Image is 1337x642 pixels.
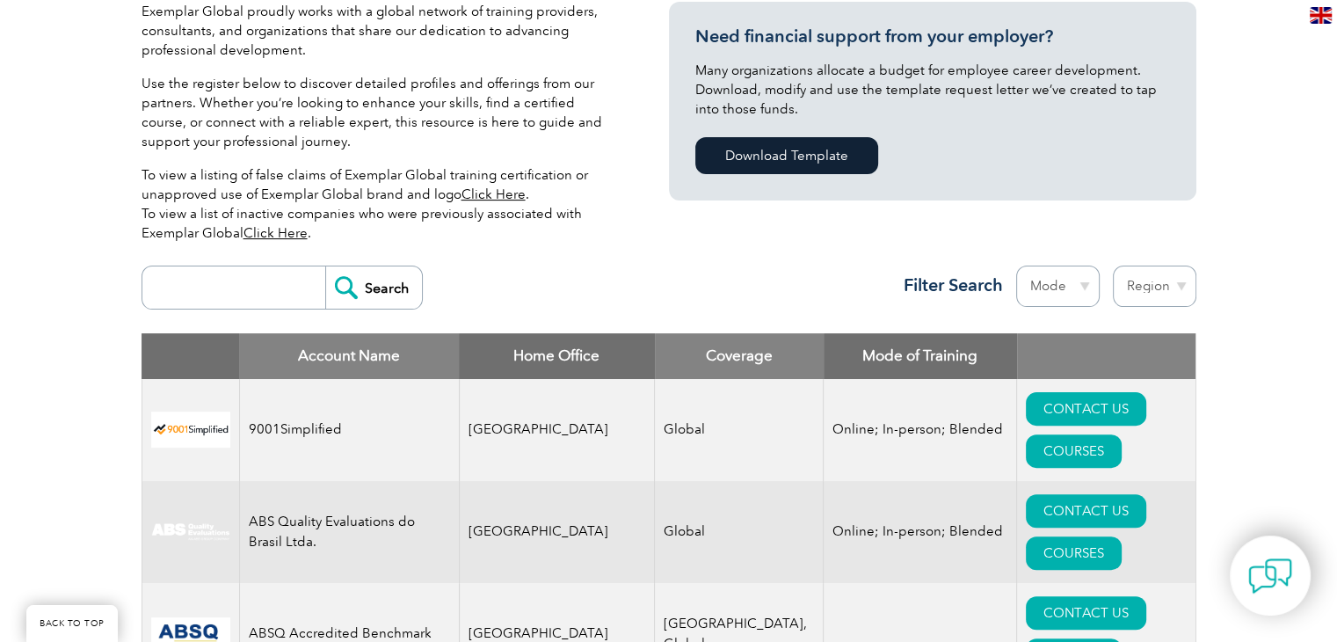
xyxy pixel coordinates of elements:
[1026,494,1146,528] a: CONTACT US
[142,165,616,243] p: To view a listing of false claims of Exemplar Global training certification or unapproved use of ...
[893,274,1003,296] h3: Filter Search
[1026,434,1122,468] a: COURSES
[1026,392,1146,426] a: CONTACT US
[239,333,459,379] th: Account Name: activate to sort column descending
[1310,7,1332,24] img: en
[325,266,422,309] input: Search
[459,333,655,379] th: Home Office: activate to sort column ascending
[824,379,1017,481] td: Online; In-person; Blended
[239,379,459,481] td: 9001Simplified
[151,522,230,542] img: c92924ac-d9bc-ea11-a814-000d3a79823d-logo.jpg
[824,333,1017,379] th: Mode of Training: activate to sort column ascending
[459,481,655,583] td: [GEOGRAPHIC_DATA]
[151,412,230,448] img: 37c9c059-616f-eb11-a812-002248153038-logo.png
[243,225,308,241] a: Click Here
[1248,554,1292,598] img: contact-chat.png
[695,137,878,174] a: Download Template
[26,605,118,642] a: BACK TO TOP
[695,26,1170,47] h3: Need financial support from your employer?
[239,481,459,583] td: ABS Quality Evaluations do Brasil Ltda.
[1026,536,1122,570] a: COURSES
[655,379,824,481] td: Global
[824,481,1017,583] td: Online; In-person; Blended
[459,379,655,481] td: [GEOGRAPHIC_DATA]
[142,74,616,151] p: Use the register below to discover detailed profiles and offerings from our partners. Whether you...
[461,186,526,202] a: Click Here
[695,61,1170,119] p: Many organizations allocate a budget for employee career development. Download, modify and use th...
[1017,333,1195,379] th: : activate to sort column ascending
[1026,596,1146,630] a: CONTACT US
[655,333,824,379] th: Coverage: activate to sort column ascending
[655,481,824,583] td: Global
[142,2,616,60] p: Exemplar Global proudly works with a global network of training providers, consultants, and organ...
